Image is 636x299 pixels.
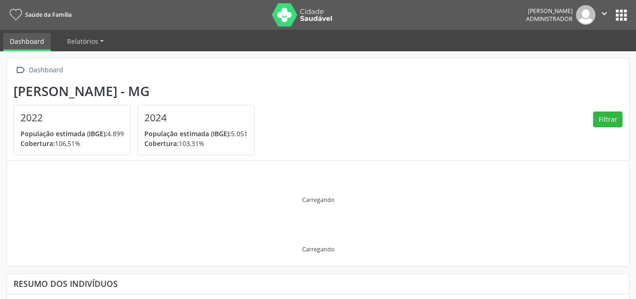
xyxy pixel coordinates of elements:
[302,196,334,204] div: Carregando
[144,129,248,139] p: 5.051
[3,33,51,51] a: Dashboard
[67,37,98,46] span: Relatórios
[25,11,72,19] span: Saúde da Família
[302,245,334,253] div: Carregando
[144,112,248,124] h4: 2024
[20,112,124,124] h4: 2022
[595,5,613,25] button: 
[576,5,595,25] img: img
[20,129,124,139] p: 4.899
[20,129,107,138] span: População estimada (IBGE):
[20,139,55,148] span: Cobertura:
[14,278,622,289] div: Resumo dos indivíduos
[20,139,124,148] p: 106,51%
[593,111,622,127] button: Filtrar
[14,63,65,77] a:  Dashboard
[27,63,65,77] div: Dashboard
[144,139,248,148] p: 103,31%
[7,7,72,22] a: Saúde da Família
[14,63,27,77] i: 
[14,83,261,99] div: [PERSON_NAME] - MG
[526,15,573,23] span: Administrador
[526,7,573,15] div: [PERSON_NAME]
[144,129,231,138] span: População estimada (IBGE):
[599,8,609,19] i: 
[144,139,179,148] span: Cobertura:
[61,33,110,49] a: Relatórios
[613,7,629,23] button: apps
